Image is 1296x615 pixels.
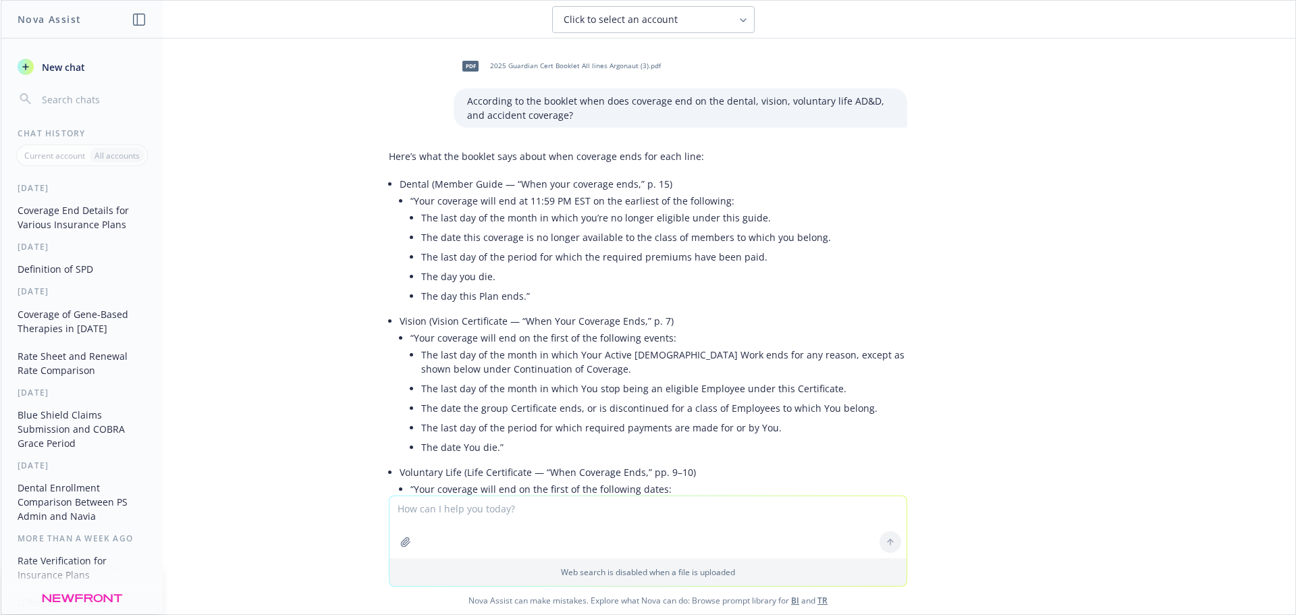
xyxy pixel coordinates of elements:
[12,404,152,454] button: Blue Shield Claims Submission and COBRA Grace Period
[24,150,85,161] p: Current account
[817,595,828,606] a: TR
[400,177,907,191] p: Dental (Member Guide — “When your coverage ends,” p. 15)
[490,61,661,70] span: 2025 Guardian Cert Booklet All lines Argonaut (3).pdf
[6,587,1290,614] span: Nova Assist can make mistakes. Explore what Nova can do: Browse prompt library for and
[454,49,664,83] div: pdf2025 Guardian Cert Booklet All lines Argonaut (3).pdf
[462,61,479,71] span: pdf
[12,55,152,79] button: New chat
[389,149,907,163] p: Here’s what the booklet says about when coverage ends for each line:
[421,437,907,457] li: The date You die.”
[467,94,894,122] p: According to the booklet when does coverage end on the dental, vision, voluntary life AD&D, and a...
[1,241,163,252] div: [DATE]
[1,460,163,471] div: [DATE]
[12,303,152,340] button: Coverage of Gene-Based Therapies in [DATE]
[39,60,85,74] span: New chat
[12,477,152,527] button: Dental Enrollment Comparison Between PS Admin and Navia
[421,418,907,437] li: The last day of the period for which required payments are made for or by You.
[18,12,81,26] h1: Nova Assist
[421,228,907,247] li: The date this coverage is no longer available to the class of members to which you belong.
[400,465,907,479] p: Voluntary Life (Life Certificate — “When Coverage Ends,” pp. 9–10)
[421,286,907,306] li: The day this Plan ends.”
[421,398,907,418] li: The date the group Certificate ends, or is discontinued for a class of Employees to which You bel...
[1,286,163,297] div: [DATE]
[39,90,146,109] input: Search chats
[421,345,907,379] li: The last day of the month in which Your Active [DEMOGRAPHIC_DATA] Work ends for any reason, excep...
[398,566,898,578] p: Web search is disabled when a file is uploaded
[1,128,163,139] div: Chat History
[400,314,907,328] p: Vision (Vision Certificate — “When Your Coverage Ends,” p. 7)
[421,247,907,267] li: The last day of the period for which the required premiums have been paid.
[12,199,152,236] button: Coverage End Details for Various Insurance Plans
[410,328,907,460] li: “Your coverage will end on the first of the following events:
[94,150,140,161] p: All accounts
[12,345,152,381] button: Rate Sheet and Renewal Rate Comparison
[1,182,163,194] div: [DATE]
[421,208,907,228] li: The last day of the month in which you’re no longer eligible under this guide.
[421,379,907,398] li: The last day of the month in which You stop being an eligible Employee under this Certificate.
[410,191,907,309] li: “Your coverage will end at 11:59 PM EST on the earliest of the following:
[1,387,163,398] div: [DATE]
[12,550,152,586] button: Rate Verification for Insurance Plans
[552,6,755,33] button: Click to select an account
[12,258,152,280] button: Definition of SPD
[421,267,907,286] li: The day you die.
[791,595,799,606] a: BI
[1,533,163,544] div: More than a week ago
[564,13,678,26] span: Click to select an account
